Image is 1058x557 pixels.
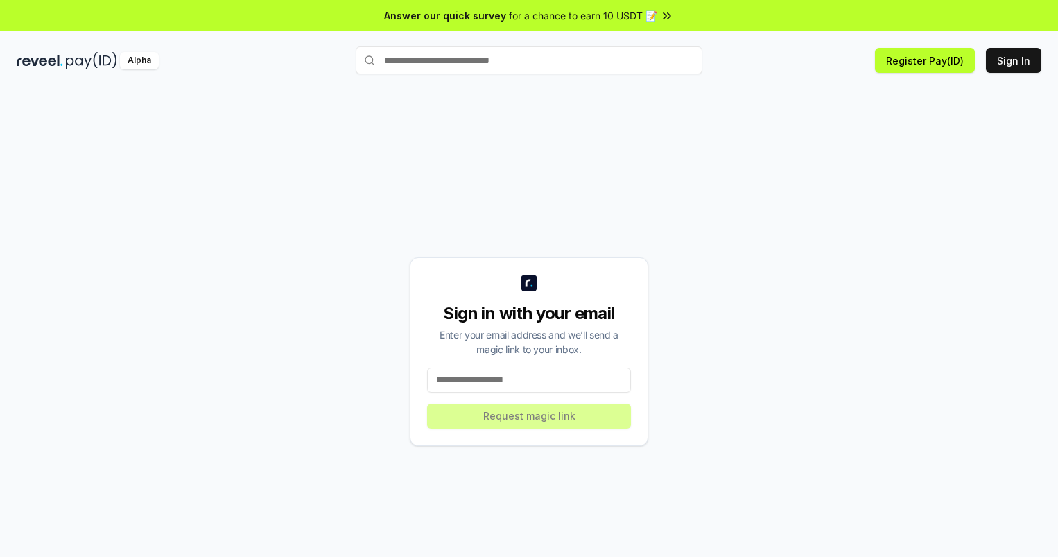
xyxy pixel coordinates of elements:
span: Answer our quick survey [384,8,506,23]
img: reveel_dark [17,52,63,69]
img: pay_id [66,52,117,69]
button: Sign In [986,48,1041,73]
img: logo_small [521,275,537,291]
div: Sign in with your email [427,302,631,325]
span: for a chance to earn 10 USDT 📝 [509,8,657,23]
button: Register Pay(ID) [875,48,975,73]
div: Alpha [120,52,159,69]
div: Enter your email address and we’ll send a magic link to your inbox. [427,327,631,357]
